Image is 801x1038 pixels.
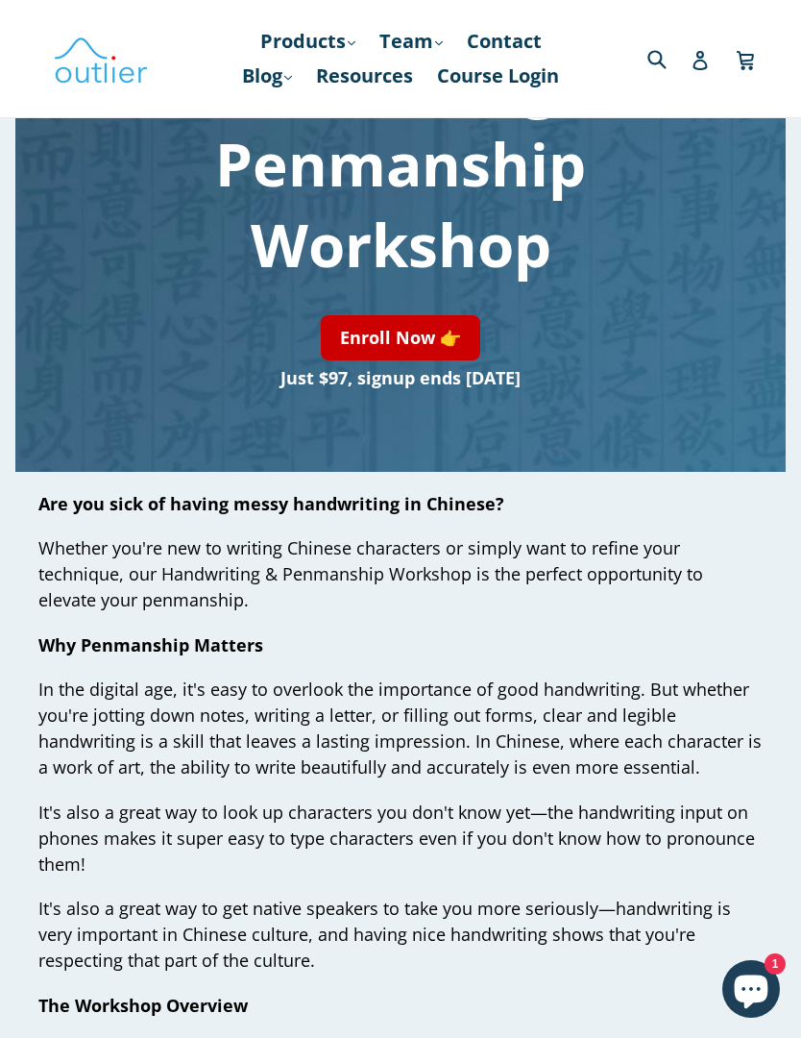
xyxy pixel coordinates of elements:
[427,59,569,93] a: Course Login
[457,24,551,59] a: Contact
[38,994,248,1017] span: The Workshop Overview
[716,960,786,1023] inbox-online-store-chat: Shopify online store chat
[53,31,149,86] img: Outlier Linguistics
[643,38,695,78] input: Search
[38,897,731,972] span: It's also a great way to get native speakers to take you more seriously—handwriting is very impor...
[38,633,263,656] span: Why Penmanship Matters
[38,492,504,515] span: Are you sick of having messy handwriting in Chinese?
[38,801,755,876] span: It's also a great way to look up characters you don't know yet—the handwriting input on phones ma...
[232,59,302,93] a: Blog
[321,315,480,360] a: Enroll Now 👉
[38,536,703,611] span: Whether you're new to writing Chinese characters or simply want to refine your technique, our Han...
[306,59,423,93] a: Resources
[131,360,669,395] h3: Just $97, signup ends [DATE]
[370,24,452,59] a: Team
[251,24,365,59] a: Products
[38,678,762,778] span: In the digital age, it's easy to overlook the importance of good handwriting. But whether you're ...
